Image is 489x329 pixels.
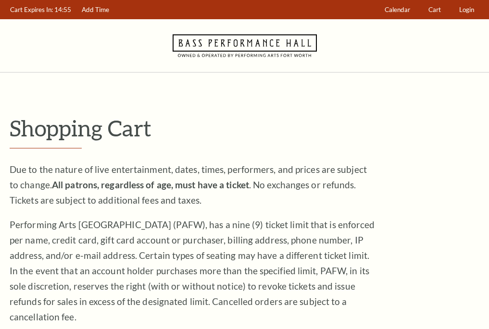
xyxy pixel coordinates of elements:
[54,6,71,13] span: 14:55
[385,6,410,13] span: Calendar
[10,6,53,13] span: Cart Expires In:
[10,116,479,140] p: Shopping Cart
[424,0,446,19] a: Cart
[455,0,479,19] a: Login
[10,164,367,206] span: Due to the nature of live entertainment, dates, times, performers, and prices are subject to chan...
[77,0,114,19] a: Add Time
[380,0,415,19] a: Calendar
[459,6,474,13] span: Login
[428,6,441,13] span: Cart
[52,179,249,190] strong: All patrons, regardless of age, must have a ticket
[10,217,375,325] p: Performing Arts [GEOGRAPHIC_DATA] (PAFW), has a nine (9) ticket limit that is enforced per name, ...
